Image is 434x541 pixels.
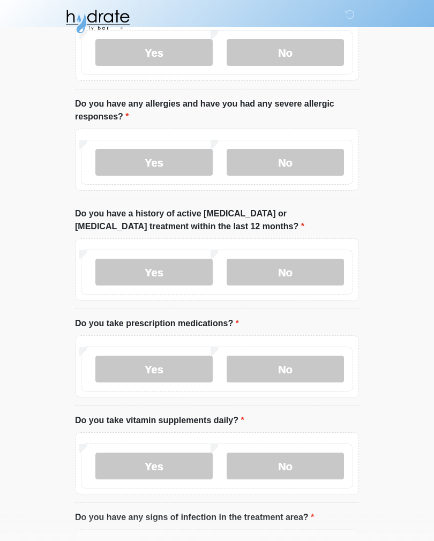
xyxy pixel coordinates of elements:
label: Yes [95,453,213,479]
label: Yes [95,356,213,382]
label: Do you have any allergies and have you had any severe allergic responses? [75,97,359,123]
label: Do you take prescription medications? [75,317,239,330]
label: No [227,149,344,176]
label: Yes [95,149,213,176]
label: No [227,453,344,479]
label: Do you take vitamin supplements daily? [75,414,244,427]
label: No [227,39,344,66]
label: No [227,259,344,285]
label: Yes [95,259,213,285]
label: Do you have a history of active [MEDICAL_DATA] or [MEDICAL_DATA] treatment within the last 12 mon... [75,207,359,233]
label: No [227,356,344,382]
label: Do you have any signs of infection in the treatment area? [75,511,314,524]
img: Hydrate IV Bar - Fort Collins Logo [64,8,131,35]
label: Yes [95,39,213,66]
